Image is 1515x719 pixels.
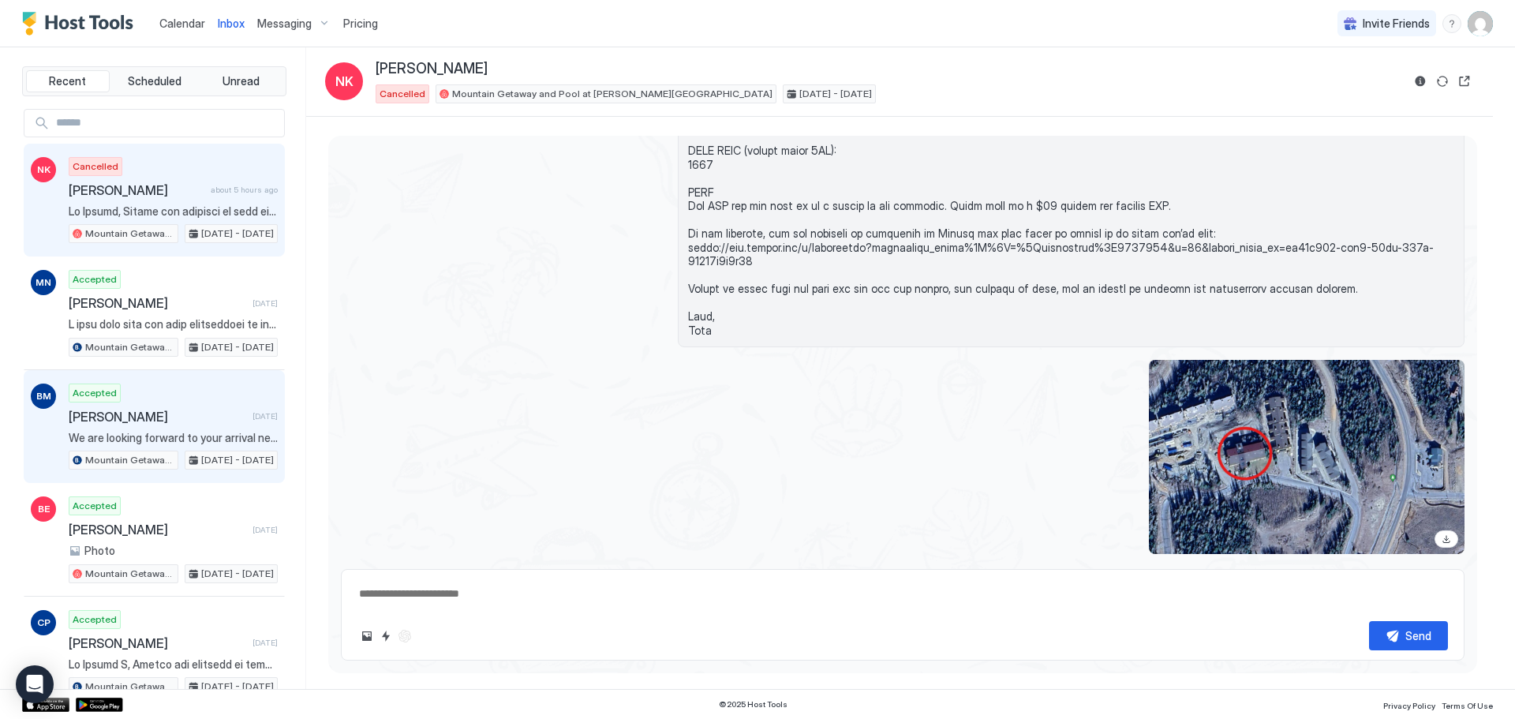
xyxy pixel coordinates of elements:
[201,227,274,241] span: [DATE] - [DATE]
[73,386,117,400] span: Accepted
[1433,72,1452,91] button: Sync reservation
[199,70,282,92] button: Unread
[1405,627,1431,644] div: Send
[84,544,115,558] span: Photo
[16,665,54,703] div: Open Intercom Messenger
[113,70,196,92] button: Scheduled
[85,340,174,354] span: Mountain Getaway and Pool at [PERSON_NAME][GEOGRAPHIC_DATA]
[159,15,205,32] a: Calendar
[159,17,205,30] span: Calendar
[252,638,278,648] span: [DATE]
[73,159,118,174] span: Cancelled
[26,70,110,92] button: Recent
[1363,17,1430,31] span: Invite Friends
[1435,530,1458,548] a: Download
[1468,11,1493,36] div: User profile
[37,616,50,630] span: CP
[73,499,117,513] span: Accepted
[376,60,488,78] span: [PERSON_NAME]
[252,298,278,309] span: [DATE]
[69,295,246,311] span: [PERSON_NAME]
[223,74,260,88] span: Unread
[218,15,245,32] a: Inbox
[69,317,278,331] span: L ipsu dolo sita con adip elitseddoei te inc! U labo etdolo ma aliq eni a min veniamqui nostr exe...
[85,227,174,241] span: Mountain Getaway and Pool at [PERSON_NAME][GEOGRAPHIC_DATA]
[69,657,278,672] span: Lo Ipsumd S, Ametco adi elitsedd ei temp in utl etdolorem aliqu en Admin Veni quis Nos, Exercitat...
[69,182,204,198] span: [PERSON_NAME]
[257,17,312,31] span: Messaging
[22,66,286,96] div: tab-group
[1442,701,1493,710] span: Terms Of Use
[1369,621,1448,650] button: Send
[38,502,50,516] span: BE
[201,453,274,467] span: [DATE] - [DATE]
[69,522,246,537] span: [PERSON_NAME]
[49,74,86,88] span: Recent
[252,411,278,421] span: [DATE]
[22,698,69,712] a: App Store
[73,272,117,286] span: Accepted
[76,698,123,712] a: Google Play Store
[201,340,274,354] span: [DATE] - [DATE]
[1455,72,1474,91] button: Open reservation
[85,567,174,581] span: Mountain Getaway and Pool at [PERSON_NAME][GEOGRAPHIC_DATA]
[343,17,378,31] span: Pricing
[69,431,278,445] span: We are looking forward to your arrival next week! Since the weather changes frequently here, you ...
[1149,360,1464,554] div: View image
[37,163,50,177] span: NK
[128,74,181,88] span: Scheduled
[201,680,274,694] span: [DATE] - [DATE]
[50,110,284,137] input: Input Field
[69,204,278,219] span: Lo Ipsumd, Sitame con adipisci el sedd ei tem incididun utlab et Dolor Magn aliq Eni, Adminimve 6...
[1383,701,1435,710] span: Privacy Policy
[69,635,246,651] span: [PERSON_NAME]
[799,87,872,101] span: [DATE] - [DATE]
[218,17,245,30] span: Inbox
[1411,72,1430,91] button: Reservation information
[36,389,51,403] span: BM
[201,567,274,581] span: [DATE] - [DATE]
[22,12,140,36] a: Host Tools Logo
[719,699,787,710] span: © 2025 Host Tools
[85,680,174,694] span: Mountain Getaway and Pool at [PERSON_NAME][GEOGRAPHIC_DATA]
[73,612,117,627] span: Accepted
[69,409,246,425] span: [PERSON_NAME]
[376,627,395,646] button: Quick reply
[1442,14,1461,33] div: menu
[1383,696,1435,713] a: Privacy Policy
[85,453,174,467] span: Mountain Getaway and Pool at [PERSON_NAME][GEOGRAPHIC_DATA]
[252,525,278,535] span: [DATE]
[36,275,51,290] span: MN
[1442,696,1493,713] a: Terms Of Use
[357,627,376,646] button: Upload image
[211,185,278,195] span: about 5 hours ago
[452,87,772,101] span: Mountain Getaway and Pool at [PERSON_NAME][GEOGRAPHIC_DATA]
[335,72,353,91] span: NK
[380,87,425,101] span: Cancelled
